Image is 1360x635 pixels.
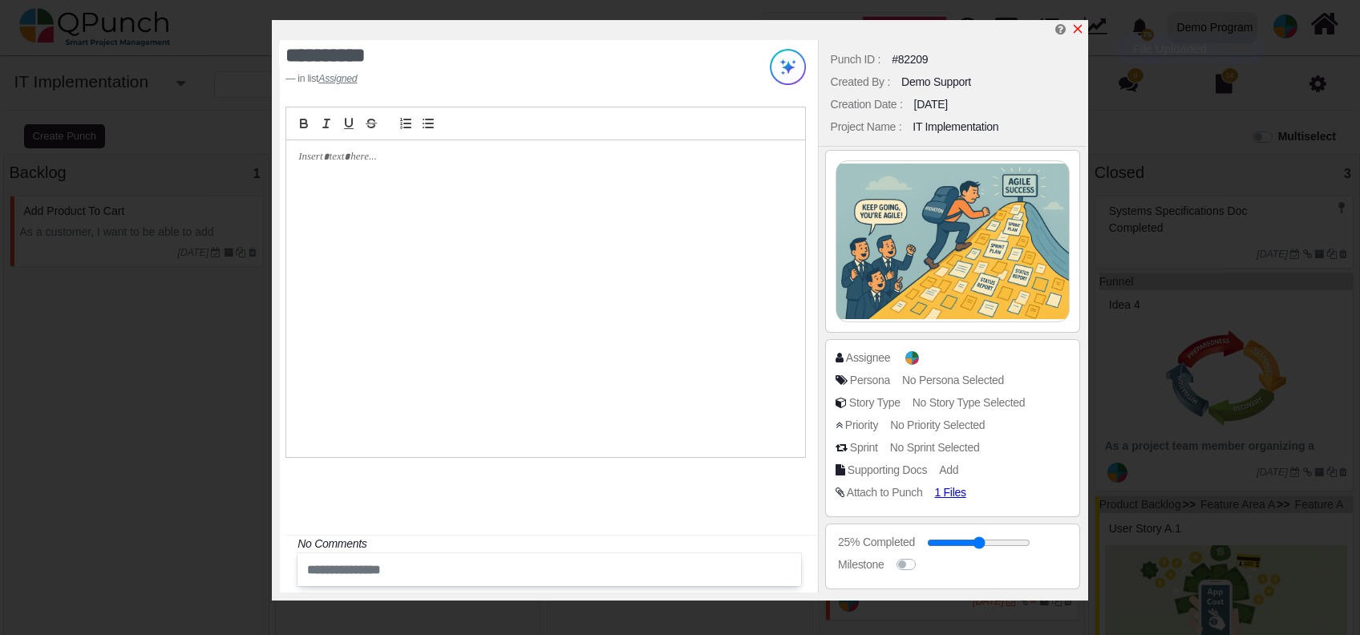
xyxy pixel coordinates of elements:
[850,439,878,456] div: Sprint
[1071,22,1084,36] a: x
[845,417,878,434] div: Priority
[831,51,881,68] div: Punch ID :
[905,351,919,365] span: Demo Support
[318,73,357,84] u: Assigned
[770,49,806,85] img: Try writing with AI
[914,96,948,113] div: [DATE]
[890,419,985,431] span: No Priority Selected
[318,73,357,84] cite: Source Title
[905,351,919,365] img: avatar
[1055,23,1066,35] i: Edit Punch
[831,74,890,91] div: Created By :
[285,71,714,86] footer: in list
[831,119,902,135] div: Project Name :
[838,534,915,551] div: 25% Completed
[848,462,927,479] div: Supporting Docs
[849,394,901,411] div: Story Type
[901,74,971,91] div: Demo Support
[297,537,366,550] i: No Comments
[838,556,884,573] div: Milestone
[913,119,998,135] div: IT Implementation
[890,441,980,454] span: No Sprint Selected
[1219,42,1251,56] i: close
[831,96,903,113] div: Creation Date :
[846,350,890,366] div: Assignee
[847,484,923,501] div: Attach to Punch
[1116,34,1265,64] div: File Uploaded
[934,486,965,499] span: 1 Files
[902,374,1004,386] span: No Persona Selected
[913,396,1026,409] span: No Story Type Selected
[892,51,928,68] div: #82209
[850,372,890,389] div: Persona
[1071,22,1084,35] svg: x
[939,463,958,476] span: Add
